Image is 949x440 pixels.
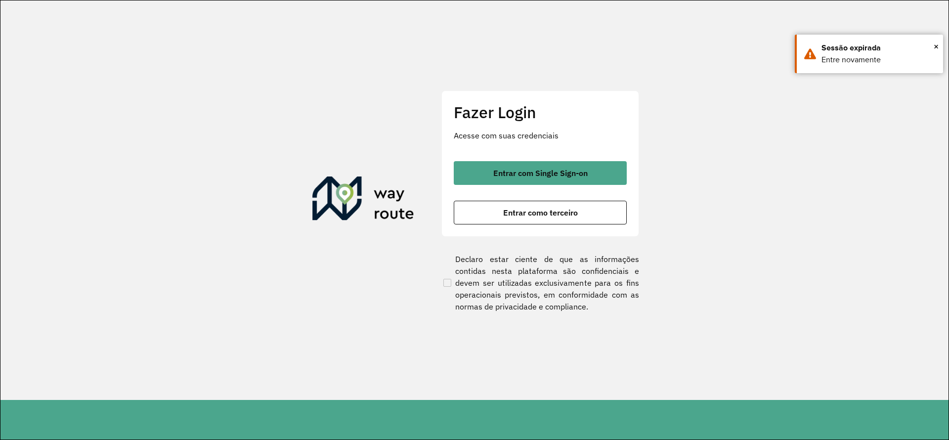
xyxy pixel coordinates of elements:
[493,169,588,177] span: Entrar com Single Sign-on
[312,176,414,224] img: Roteirizador AmbevTech
[821,42,936,54] div: Sessão expirada
[454,103,627,122] h2: Fazer Login
[934,39,939,54] span: ×
[934,39,939,54] button: Close
[503,209,578,217] span: Entrar como terceiro
[454,130,627,141] p: Acesse com suas credenciais
[441,253,639,312] label: Declaro estar ciente de que as informações contidas nesta plataforma são confidenciais e devem se...
[821,54,936,66] div: Entre novamente
[454,201,627,224] button: button
[454,161,627,185] button: button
